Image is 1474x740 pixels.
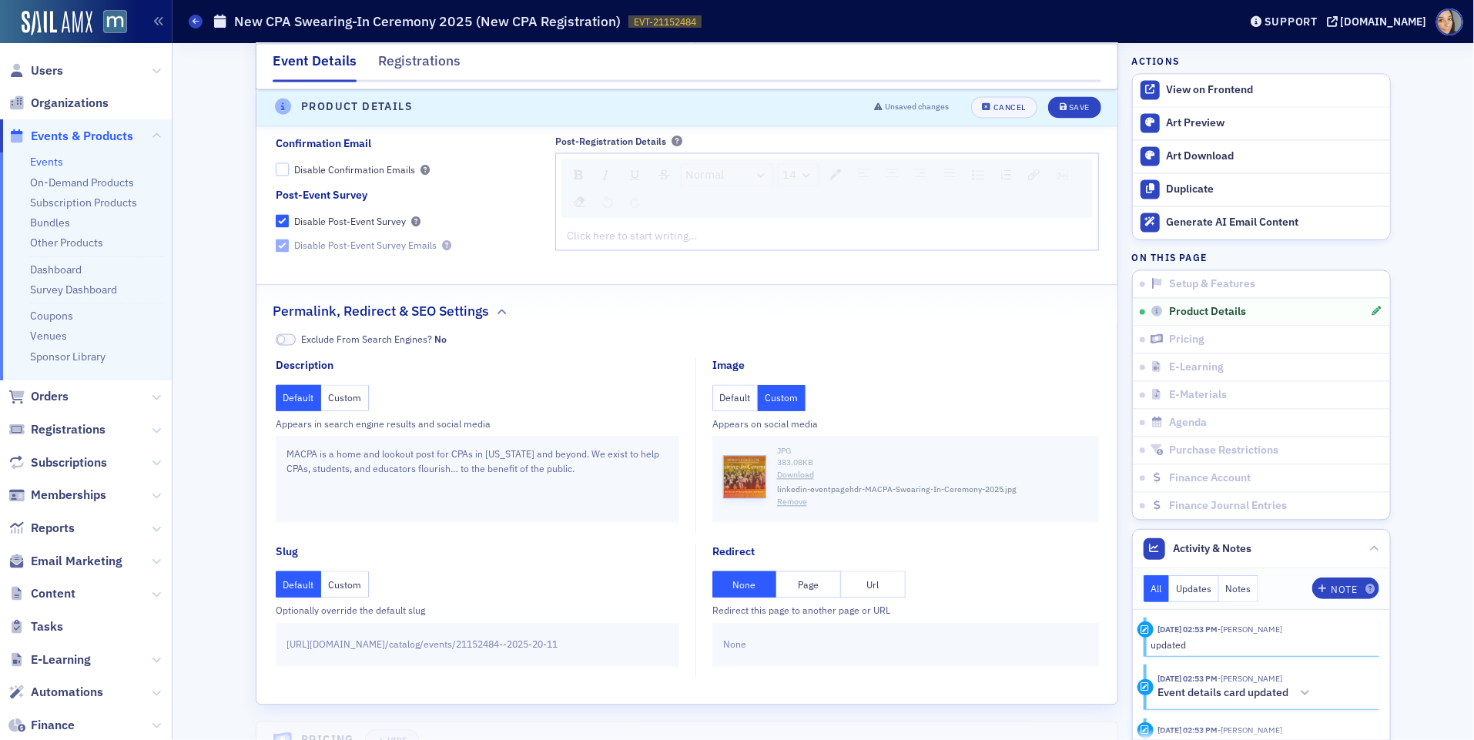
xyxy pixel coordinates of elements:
button: Updates [1169,575,1219,602]
div: Left [853,164,875,186]
span: Katie Foo [1218,624,1282,635]
button: Save [1048,97,1101,119]
a: Art Download [1133,139,1390,172]
div: Optionally override the default slug [276,603,679,617]
span: E-Materials [1169,388,1227,402]
span: Memberships [31,487,106,504]
button: Custom [758,384,806,411]
a: Sponsor Library [30,350,106,363]
a: Subscription Products [30,196,137,209]
button: Default [712,384,759,411]
a: Tasks [8,618,63,635]
span: Content [31,585,75,602]
div: rdw-image-control [1048,163,1077,186]
span: Registrations [31,421,106,438]
div: Link [1023,164,1045,186]
span: E-Learning [1169,360,1224,374]
div: rdw-toolbar [561,159,1093,217]
a: Coupons [30,309,73,323]
div: Note [1332,585,1358,594]
div: rdw-dropdown [681,163,773,186]
button: Duplicate [1133,172,1390,206]
a: Events [30,155,63,169]
button: Notes [1219,575,1259,602]
span: [URL][DOMAIN_NAME] / catalog/events/21152484- [286,637,503,651]
div: rdw-link-control [1020,163,1048,186]
div: rdw-editor [568,228,1087,244]
div: Save [1069,104,1090,112]
span: linkedin-eventpagehdr-MACPA-Swearing-In-Ceremony-2025.jpg [777,484,1017,496]
span: Events & Products [31,128,133,145]
button: Custom [321,571,369,598]
a: Venues [30,329,67,343]
h5: Event details card updated [1157,686,1288,700]
input: Disable Post-Event Survey Emails [276,239,290,253]
div: updated [1151,638,1368,651]
span: Organizations [31,95,109,112]
a: Orders [8,388,69,405]
span: Activity & Notes [1173,541,1251,557]
div: Unordered [966,164,990,186]
img: SailAMX [103,10,127,34]
div: Event Details [273,51,357,82]
div: Redirect [712,544,755,560]
div: Redo [625,191,645,213]
div: rdw-dropdown [778,163,819,186]
div: rdw-history-control [594,191,648,213]
div: 383.08 KB [777,457,1088,469]
span: -2025-20-11 [503,637,558,651]
time: 9/17/2025 02:53 PM [1157,624,1218,635]
div: Post-Event Survey [276,187,367,203]
div: Activity [1137,679,1154,695]
div: Generate AI Email Content [1167,216,1382,229]
div: Justify [938,164,960,186]
input: Disable Post-Event Survey [276,214,290,228]
a: Survey Dashboard [30,283,117,296]
a: SailAMX [22,11,92,35]
h4: On this page [1132,250,1391,264]
div: Post-Registration Details [555,136,666,147]
button: Generate AI Email Content [1133,206,1390,239]
span: 14 [782,166,796,184]
span: Reports [31,520,75,537]
span: Email Marketing [31,553,122,570]
a: View on Frontend [1133,74,1390,106]
a: Content [8,585,75,602]
button: All [1144,575,1170,602]
div: Appears on social media [712,417,1099,430]
div: Image [712,357,745,373]
div: Remove [568,191,591,213]
span: Finance [31,717,75,734]
div: Cancel [993,104,1026,112]
button: Page [776,571,841,598]
div: Appears in search engine results and social media [276,417,679,430]
span: Pricing [1169,333,1204,347]
a: Automations [8,684,103,701]
div: Disable Confirmation Emails [294,163,415,176]
div: Update [1137,621,1154,638]
a: On-Demand Products [30,176,134,189]
a: Block Type [682,164,772,186]
a: Dashboard [30,263,82,276]
div: Description [276,357,333,373]
span: No [434,333,447,345]
a: Organizations [8,95,109,112]
span: Exclude From Search Engines? [301,332,447,346]
a: Email Marketing [8,553,122,570]
div: Duplicate [1167,182,1382,196]
div: None [712,623,1099,666]
div: Image [1051,164,1074,186]
div: rdw-color-picker [821,163,849,186]
a: Registrations [8,421,106,438]
span: Unsaved changes [886,102,950,114]
div: MACPA is a home and lookout post for CPAs in [US_STATE] and beyond. We exist to help CPAs, studen... [276,436,679,522]
div: Update [1137,722,1154,738]
button: Url [841,571,906,598]
span: Normal [685,166,724,184]
input: Disable Confirmation Emails [276,162,290,176]
div: rdw-list-control [963,163,1020,186]
button: Default [276,384,322,411]
button: Note [1312,578,1379,599]
time: 9/17/2025 02:53 PM [1157,725,1218,735]
time: 9/17/2025 02:53 PM [1157,673,1218,684]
